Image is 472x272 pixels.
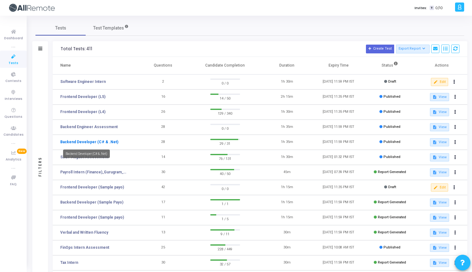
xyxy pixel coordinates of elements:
a: Payroll Intern (Finance)_Gurugram_Campus [60,169,128,175]
td: 25 [137,240,189,255]
td: [DATE] 11:59 PM IST [313,255,364,270]
mat-icon: description [432,125,437,129]
td: 17 [137,195,189,210]
mat-icon: description [432,246,437,250]
td: 2 [137,74,189,90]
td: 1h 15m [261,180,313,195]
span: Draft [388,79,396,84]
span: Report Generated [378,200,406,204]
a: FinOps Intern Assessment [60,245,109,250]
div: Total Tests: 411 [61,46,92,52]
span: Published [383,140,400,144]
td: [DATE] 11:59 PM IST [313,135,364,150]
a: Tax Intern [60,260,78,265]
td: 1h 30m [261,105,313,120]
td: [DATE] 11:59 PM IST [313,74,364,90]
button: View [430,259,449,267]
span: New [17,149,27,154]
td: 30m [261,225,313,240]
a: Frontend Developer (L4) [60,109,105,115]
th: Status [364,57,416,74]
th: Actions [416,57,467,74]
a: Frontend Developer (Sample payo) [60,215,124,220]
td: 16 [137,90,189,105]
button: View [430,168,449,177]
span: 40 / 50 [210,170,240,177]
td: [DATE] 11:59 PM IST [313,210,364,225]
td: [DATE] 11:35 PM IST [313,180,364,195]
button: View [430,138,449,146]
td: 1h 30m [261,74,313,90]
span: 129 / 340 [210,110,240,116]
td: [DATE] 01:32 PM IST [313,150,364,165]
mat-icon: description [432,95,437,99]
span: Draft [388,185,396,189]
a: Backend Engineer Assessment [60,124,118,130]
span: Published [383,245,400,249]
button: View [430,199,449,207]
td: 1h 15m [261,210,313,225]
mat-icon: description [432,231,437,235]
span: 0 / 0 [210,125,240,131]
span: T [430,6,434,10]
td: 30m [261,255,313,270]
td: 14 [137,150,189,165]
mat-icon: edit [433,185,438,190]
a: Software Engineer Intern [60,79,106,84]
button: Export Report [396,45,430,53]
td: [DATE] 11:35 PM IST [313,105,364,120]
span: 9 / 11 [210,231,240,237]
span: 228 / 449 [210,246,240,252]
mat-icon: description [432,170,437,175]
td: 28 [137,135,189,150]
span: Report Generated [378,260,406,264]
td: 13 [137,225,189,240]
td: 1h 30m [261,150,313,165]
button: View [430,244,449,252]
span: Published [383,110,400,114]
th: Name [53,57,137,74]
span: Questions [4,114,22,120]
span: Test Templates [93,25,124,31]
button: Create Test [366,45,394,53]
td: 11 [137,210,189,225]
span: Published [383,125,400,129]
td: 26 [137,105,189,120]
span: Candidates [3,132,24,138]
div: Filters [37,132,43,201]
td: [DATE] 11:59 PM IST [313,225,364,240]
td: 28 [137,120,189,135]
td: 30 [137,165,189,180]
span: FAQ [10,182,17,187]
td: [DATE] 11:59 PM IST [313,120,364,135]
td: [DATE] 07:39 PM IST [313,165,364,180]
td: 1h 15m [261,195,313,210]
button: Edit [431,78,448,86]
td: 45m [261,165,313,180]
td: 30m [261,240,313,255]
a: Verbal and Written Fluency [60,230,108,235]
span: Contests [5,79,21,84]
span: Report Generated [378,170,406,174]
td: [DATE] 11:59 PM IST [313,195,364,210]
button: View [430,153,449,161]
td: 2h 15m [261,90,313,105]
td: [DATE] 11:35 PM IST [313,90,364,105]
span: Report Generated [378,230,406,234]
button: View [430,214,449,222]
td: [DATE] 10:08 AM IST [313,240,364,255]
mat-icon: description [432,200,437,205]
mat-icon: description [432,261,437,265]
a: Frontend Developer (L5) [60,94,105,100]
span: 0/10 [435,5,443,11]
span: Report Generated [378,215,406,219]
button: View [430,229,449,237]
span: 0 / 0 [210,80,240,86]
th: Expiry Time [313,57,364,74]
span: 76 / 131 [210,155,240,161]
span: Dashboard [4,36,23,41]
span: Tests [8,61,18,66]
a: Backend Developer (Sample Payo) [60,199,123,205]
span: Analytics [6,157,21,162]
mat-icon: description [432,140,437,144]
